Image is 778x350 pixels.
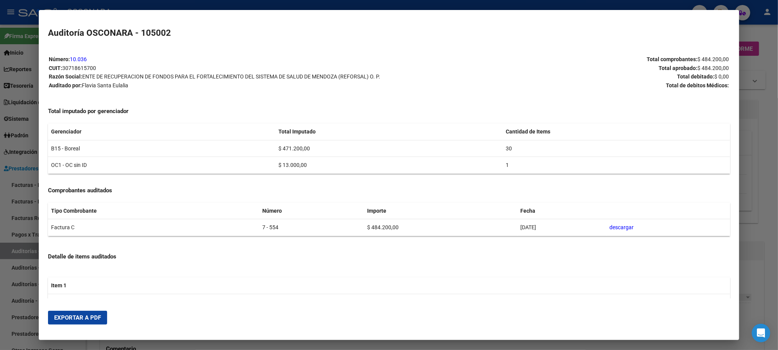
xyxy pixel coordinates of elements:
a: 10.036 [70,56,87,62]
span: Flavia Santa Eulalia [82,82,128,88]
p: Número: [49,55,389,64]
span: 30718615700 [62,65,96,71]
p: Total debitado: [389,72,729,81]
span: Exportar a PDF [54,314,101,321]
th: Importe [364,203,517,219]
th: Cantidad de Items [503,123,730,140]
th: Gerenciador [48,123,275,140]
p: $ 13.000,00 [392,298,727,307]
p: Total comprobantes: [389,55,729,64]
h4: Detalle de items auditados [48,252,730,261]
button: Exportar a PDF [48,311,107,325]
td: [DATE] [517,219,606,236]
p: Total aprobado: [389,64,729,73]
td: B15 - Boreal [48,140,275,157]
td: $ 484.200,00 [364,219,517,236]
p: Importe: [51,298,386,307]
div: Open Intercom Messenger [752,324,770,342]
td: $ 471.200,00 [275,140,503,157]
p: CUIT: [49,64,389,73]
td: OC1 - OC sin ID [48,157,275,174]
td: 7 - 554 [259,219,364,236]
span: ENTE DE RECUPERACION DE FONDOS PARA EL FORTALECIMIENTO DEL SISTEMA DE SALUD DE MENDOZA (REFORSAL)... [82,73,380,80]
p: Auditado por: [49,81,389,90]
span: $ 484.200,00 [698,65,729,71]
h4: Comprobantes auditados [48,186,730,195]
td: 30 [503,140,730,157]
td: Factura C [48,219,259,236]
td: 1 [503,157,730,174]
th: Fecha [517,203,606,219]
a: descargar [609,224,634,230]
span: $ 0,00 [715,73,729,80]
span: $ 484.200,00 [698,56,729,62]
p: Total de debitos Médicos: [389,81,729,90]
td: $ 13.000,00 [275,157,503,174]
h4: Total imputado por gerenciador [48,107,730,116]
h2: Auditoría OSCONARA - 105002 [48,27,730,40]
p: Razón Social: [49,72,389,81]
strong: Item 1 [51,282,66,288]
th: Total Imputado [275,123,503,140]
th: Tipo Combrobante [48,203,259,219]
th: Número [259,203,364,219]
